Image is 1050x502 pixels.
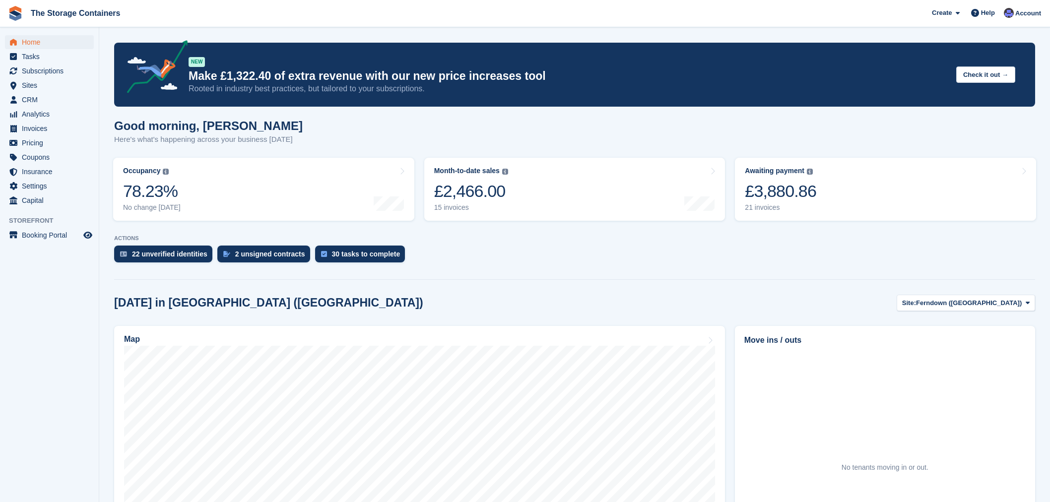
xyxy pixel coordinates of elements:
h2: Map [124,335,140,344]
a: menu [5,107,94,121]
span: Booking Portal [22,228,81,242]
button: Check it out → [956,66,1015,83]
span: Sites [22,78,81,92]
span: Account [1015,8,1041,18]
span: Help [981,8,995,18]
p: Rooted in industry best practices, but tailored to your subscriptions. [189,83,948,94]
button: Site: Ferndown ([GEOGRAPHIC_DATA]) [897,295,1035,311]
div: 21 invoices [745,203,816,212]
div: 78.23% [123,181,181,201]
h2: Move ins / outs [744,334,1026,346]
div: 22 unverified identities [132,250,207,258]
img: icon-info-grey-7440780725fd019a000dd9b08b2336e03edf1995a4989e88bcd33f0948082b44.svg [163,169,169,175]
img: icon-info-grey-7440780725fd019a000dd9b08b2336e03edf1995a4989e88bcd33f0948082b44.svg [502,169,508,175]
a: menu [5,64,94,78]
span: Home [22,35,81,49]
span: Pricing [22,136,81,150]
a: menu [5,228,94,242]
img: icon-info-grey-7440780725fd019a000dd9b08b2336e03edf1995a4989e88bcd33f0948082b44.svg [807,169,813,175]
a: 2 unsigned contracts [217,246,315,267]
img: verify_identity-adf6edd0f0f0b5bbfe63781bf79b02c33cf7c696d77639b501bdc392416b5a36.svg [120,251,127,257]
p: Make £1,322.40 of extra revenue with our new price increases tool [189,69,948,83]
div: No tenants moving in or out. [842,462,928,473]
a: menu [5,193,94,207]
span: Analytics [22,107,81,121]
div: Awaiting payment [745,167,804,175]
span: Ferndown ([GEOGRAPHIC_DATA]) [916,298,1022,308]
span: Subscriptions [22,64,81,78]
p: ACTIONS [114,235,1035,242]
div: 30 tasks to complete [332,250,400,258]
span: Coupons [22,150,81,164]
a: 22 unverified identities [114,246,217,267]
span: CRM [22,93,81,107]
a: Preview store [82,229,94,241]
span: Create [932,8,952,18]
div: No change [DATE] [123,203,181,212]
a: menu [5,50,94,63]
p: Here's what's happening across your business [DATE] [114,134,303,145]
a: menu [5,93,94,107]
div: £2,466.00 [434,181,508,201]
a: menu [5,179,94,193]
img: stora-icon-8386f47178a22dfd0bd8f6a31ec36ba5ce8667c1dd55bd0f319d3a0aa187defe.svg [8,6,23,21]
span: Site: [902,298,916,308]
div: NEW [189,57,205,67]
span: Invoices [22,122,81,135]
div: £3,880.86 [745,181,816,201]
h2: [DATE] in [GEOGRAPHIC_DATA] ([GEOGRAPHIC_DATA]) [114,296,423,310]
a: The Storage Containers [27,5,124,21]
span: Tasks [22,50,81,63]
span: Capital [22,193,81,207]
span: Insurance [22,165,81,179]
a: Month-to-date sales £2,466.00 15 invoices [424,158,725,221]
div: 15 invoices [434,203,508,212]
div: 2 unsigned contracts [235,250,305,258]
a: menu [5,35,94,49]
span: Storefront [9,216,99,226]
img: Dan Excell [1004,8,1014,18]
span: Settings [22,179,81,193]
a: menu [5,150,94,164]
div: Occupancy [123,167,160,175]
img: price-adjustments-announcement-icon-8257ccfd72463d97f412b2fc003d46551f7dbcb40ab6d574587a9cd5c0d94... [119,40,188,97]
a: menu [5,122,94,135]
a: menu [5,165,94,179]
a: 30 tasks to complete [315,246,410,267]
a: menu [5,136,94,150]
img: task-75834270c22a3079a89374b754ae025e5fb1db73e45f91037f5363f120a921f8.svg [321,251,327,257]
a: menu [5,78,94,92]
a: Occupancy 78.23% No change [DATE] [113,158,414,221]
div: Month-to-date sales [434,167,500,175]
a: Awaiting payment £3,880.86 21 invoices [735,158,1036,221]
h1: Good morning, [PERSON_NAME] [114,119,303,132]
img: contract_signature_icon-13c848040528278c33f63329250d36e43548de30e8caae1d1a13099fd9432cc5.svg [223,251,230,257]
